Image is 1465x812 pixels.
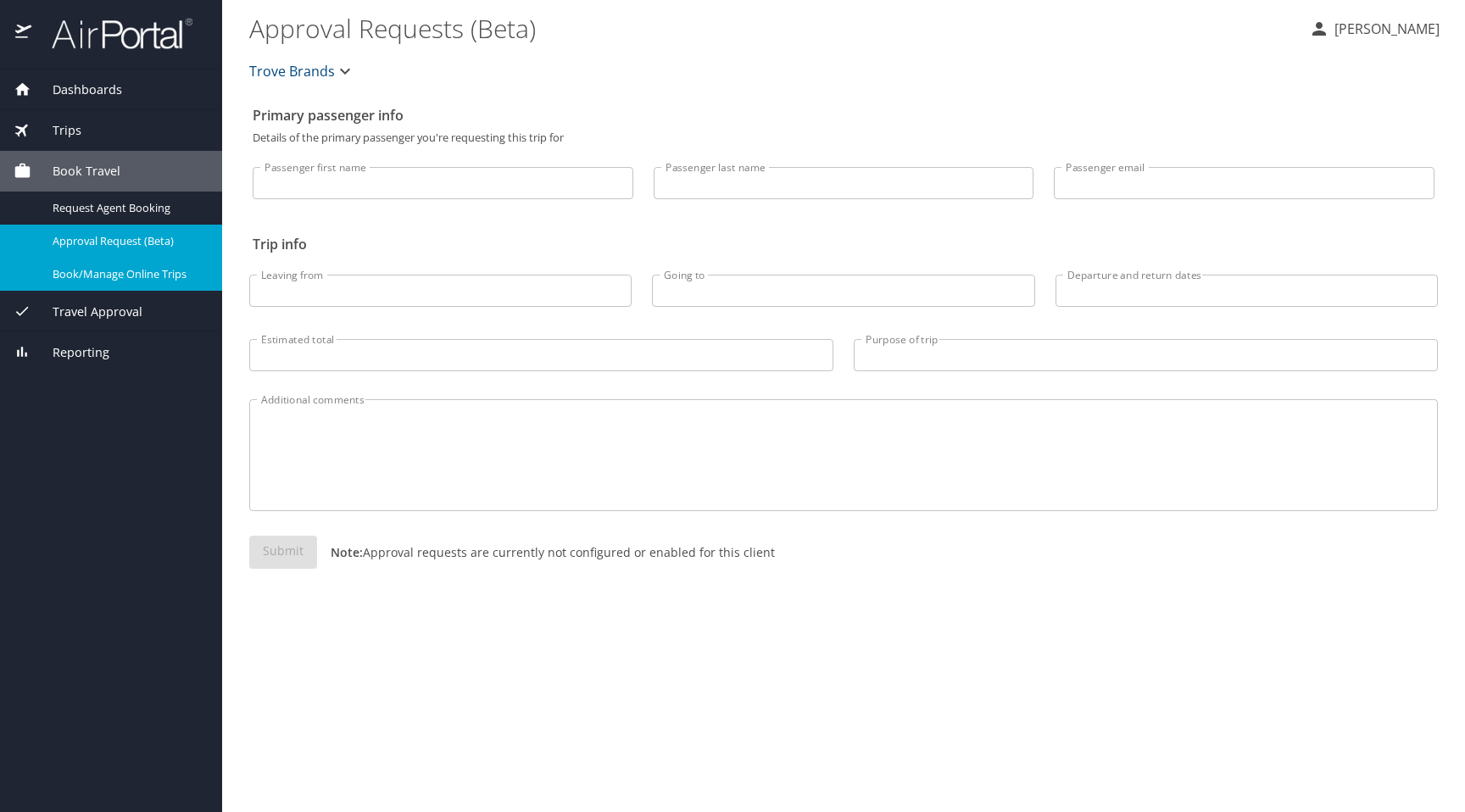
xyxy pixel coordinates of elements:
[253,102,1434,129] h2: Primary passenger info
[242,54,362,88] button: Trove Brands
[249,59,335,83] span: Trove Brands
[1329,19,1440,39] p: [PERSON_NAME]
[249,2,1295,54] h1: Approval Requests (Beta)
[31,303,142,321] span: Travel Approval
[53,233,202,249] span: Approval Request (Beta)
[53,200,202,216] span: Request Agent Booking
[1302,14,1446,44] button: [PERSON_NAME]
[31,121,81,140] span: Trips
[253,231,1434,258] h2: Trip info
[31,81,122,99] span: Dashboards
[33,17,192,50] img: airportal-logo.png
[317,543,775,561] p: Approval requests are currently not configured or enabled for this client
[253,132,1434,143] p: Details of the primary passenger you're requesting this trip for
[331,544,363,560] strong: Note:
[15,17,33,50] img: icon-airportal.png
[31,343,109,362] span: Reporting
[53,266,202,282] span: Book/Manage Online Trips
[31,162,120,181] span: Book Travel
